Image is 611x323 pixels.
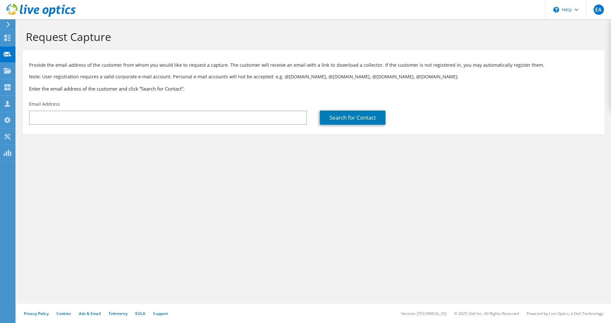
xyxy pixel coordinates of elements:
p: Provide the email address of the customer from whom you would like to request a capture. The cust... [29,62,598,69]
a: EULA [135,311,145,316]
a: Support [153,311,168,316]
a: Privacy Policy [24,311,49,316]
li: © 2025 Dell Inc. All Rights Reserved [454,311,519,316]
a: Cookies [56,311,71,316]
li: Version: [TECHNICAL_ID] [401,311,446,316]
a: Search for Contact [320,111,386,125]
li: Powered by Live Optics, a Dell Technology [527,311,603,316]
span: EA [594,5,604,15]
label: Email Address [29,101,60,107]
h3: Enter the email address of the customer and click “Search for Contact”. [29,85,598,92]
p: Note: User registration requires a valid corporate e-mail account. Personal e-mail accounts will ... [29,73,598,80]
a: Telemetry [109,311,128,316]
a: Ads & Email [79,311,101,316]
h1: Request Capture [26,30,598,44]
svg: \n [553,7,559,13]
